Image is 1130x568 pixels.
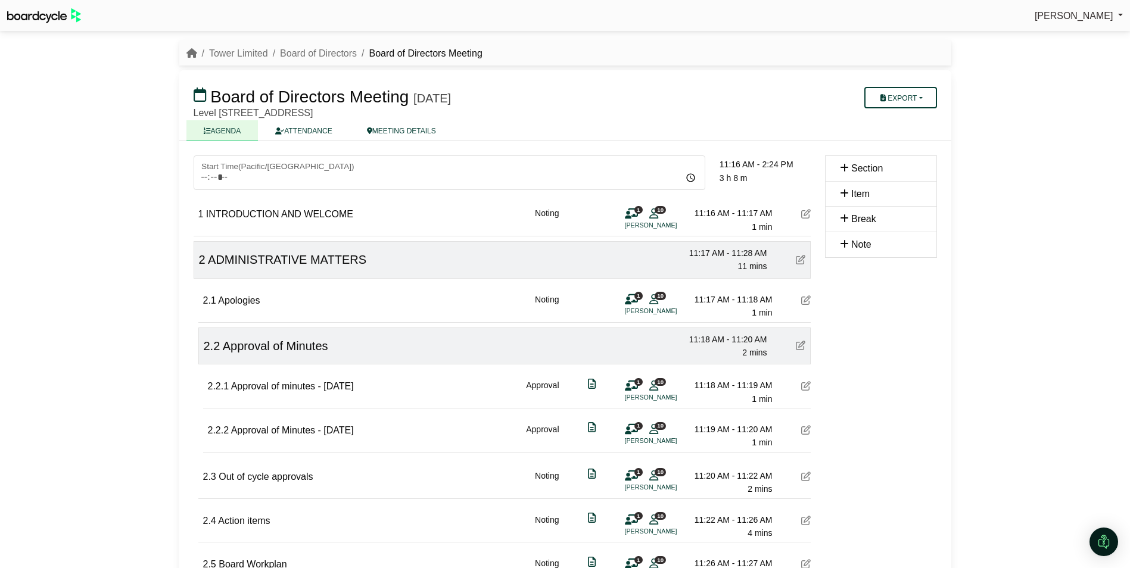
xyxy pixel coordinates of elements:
[206,209,353,219] span: INTRODUCTION AND WELCOME
[535,207,559,233] div: Noting
[689,513,773,526] div: 11:22 AM - 11:26 AM
[748,484,772,494] span: 2 mins
[203,516,216,526] span: 2.4
[218,295,260,305] span: Apologies
[689,207,773,220] div: 11:16 AM - 11:17 AM
[210,88,409,106] span: Board of Directors Meeting
[194,108,313,118] span: Level [STREET_ADDRESS]
[223,339,328,352] span: Approval of Minutes
[634,422,643,430] span: 1
[689,293,773,306] div: 11:17 AM - 11:18 AM
[350,120,453,141] a: MEETING DETAILS
[689,379,773,392] div: 11:18 AM - 11:19 AM
[625,482,714,492] li: [PERSON_NAME]
[752,222,772,232] span: 1 min
[742,348,767,357] span: 2 mins
[720,158,811,171] div: 11:16 AM - 2:24 PM
[655,556,666,564] span: 10
[535,469,559,496] div: Noting
[752,308,772,317] span: 1 min
[655,422,666,430] span: 10
[357,46,482,61] li: Board of Directors Meeting
[634,378,643,386] span: 1
[526,379,559,405] div: Approval
[209,48,268,58] a: Tower Limited
[535,293,559,320] div: Noting
[208,253,366,266] span: ADMINISTRATIVE MATTERS
[720,173,748,183] span: 3 h 8 m
[625,392,714,402] li: [PERSON_NAME]
[752,394,772,404] span: 1 min
[634,206,643,214] span: 1
[208,381,229,391] span: 2.2.1
[219,472,313,482] span: Out of cycle approvals
[864,87,936,108] button: Export
[684,246,767,260] div: 11:17 AM - 11:28 AM
[1035,8,1123,24] a: [PERSON_NAME]
[655,512,666,520] span: 10
[625,526,714,536] li: [PERSON_NAME]
[689,423,773,436] div: 11:19 AM - 11:20 AM
[186,120,259,141] a: AGENDA
[737,261,767,271] span: 11 mins
[535,513,559,540] div: Noting
[625,436,714,446] li: [PERSON_NAME]
[218,516,270,526] span: Action items
[851,239,871,249] span: Note
[625,220,714,230] li: [PERSON_NAME]
[231,381,354,391] span: Approval of minutes - [DATE]
[851,214,876,224] span: Break
[258,120,349,141] a: ATTENDANCE
[851,189,870,199] span: Item
[203,295,216,305] span: 2.1
[1035,11,1113,21] span: [PERSON_NAME]
[689,469,773,482] div: 11:20 AM - 11:22 AM
[684,333,767,346] div: 11:18 AM - 11:20 AM
[625,306,714,316] li: [PERSON_NAME]
[1089,528,1118,556] div: Open Intercom Messenger
[634,292,643,299] span: 1
[752,438,772,447] span: 1 min
[655,468,666,476] span: 10
[634,512,643,520] span: 1
[203,472,216,482] span: 2.3
[634,468,643,476] span: 1
[199,253,206,266] span: 2
[186,46,482,61] nav: breadcrumb
[208,425,229,435] span: 2.2.2
[204,339,220,352] span: 2.2
[655,378,666,386] span: 10
[413,91,451,105] div: [DATE]
[526,423,559,450] div: Approval
[634,556,643,564] span: 1
[655,206,666,214] span: 10
[198,209,204,219] span: 1
[748,528,772,538] span: 4 mins
[851,163,883,173] span: Section
[655,292,666,299] span: 10
[7,8,81,23] img: BoardcycleBlackGreen-aaafeed430059cb809a45853b8cf6d952af9d84e6e89e1f1685b34bfd5cb7d64.svg
[280,48,357,58] a: Board of Directors
[231,425,354,435] span: Approval of Minutes - [DATE]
